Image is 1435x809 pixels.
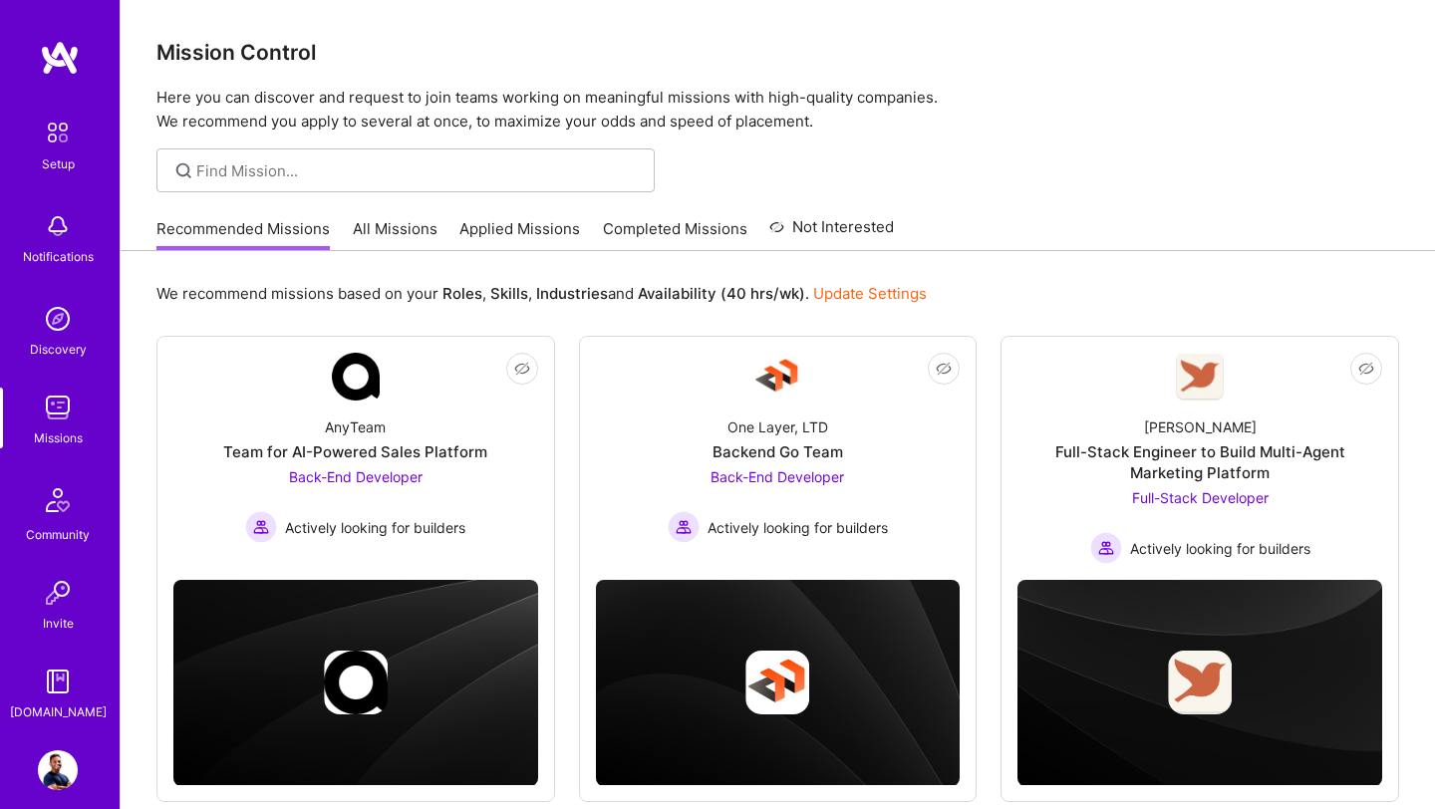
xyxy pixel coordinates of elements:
[514,361,530,377] i: icon EyeClosed
[156,283,927,304] p: We recommend missions based on your , , and .
[43,613,74,634] div: Invite
[1017,580,1382,786] img: cover
[490,284,528,303] b: Skills
[596,353,961,561] a: Company LogoOne Layer, LTDBackend Go TeamBack-End Developer Actively looking for buildersActively...
[442,284,482,303] b: Roles
[459,218,580,251] a: Applied Missions
[1017,441,1382,483] div: Full-Stack Engineer to Build Multi-Agent Marketing Platform
[713,441,843,462] div: Backend Go Team
[596,580,961,786] img: cover
[1144,416,1257,437] div: [PERSON_NAME]
[156,40,1399,65] h3: Mission Control
[325,416,386,437] div: AnyTeam
[30,339,87,360] div: Discovery
[769,215,894,251] a: Not Interested
[1017,353,1382,564] a: Company Logo[PERSON_NAME]Full-Stack Engineer to Build Multi-Agent Marketing PlatformFull-Stack De...
[668,511,700,543] img: Actively looking for builders
[38,750,78,790] img: User Avatar
[26,524,90,545] div: Community
[34,427,83,448] div: Missions
[708,517,888,538] span: Actively looking for builders
[10,701,107,722] div: [DOMAIN_NAME]
[37,112,79,153] img: setup
[1358,361,1374,377] i: icon EyeClosed
[38,662,78,701] img: guide book
[38,573,78,613] img: Invite
[173,580,538,786] img: cover
[353,218,437,251] a: All Missions
[753,353,801,401] img: Company Logo
[172,159,195,182] i: icon SearchGrey
[42,153,75,174] div: Setup
[34,476,82,524] img: Community
[1090,532,1122,564] img: Actively looking for builders
[23,246,94,267] div: Notifications
[38,388,78,427] img: teamwork
[1132,489,1269,506] span: Full-Stack Developer
[603,218,747,251] a: Completed Missions
[38,206,78,246] img: bell
[536,284,608,303] b: Industries
[40,40,80,76] img: logo
[38,299,78,339] img: discovery
[936,361,952,377] i: icon EyeClosed
[711,468,844,485] span: Back-End Developer
[1176,354,1224,401] img: Company Logo
[638,284,805,303] b: Availability (40 hrs/wk)
[332,353,380,401] img: Company Logo
[289,468,423,485] span: Back-End Developer
[813,284,927,303] a: Update Settings
[173,353,538,561] a: Company LogoAnyTeamTeam for AI-Powered Sales PlatformBack-End Developer Actively looking for buil...
[156,218,330,251] a: Recommended Missions
[1168,651,1232,714] img: Company logo
[223,441,487,462] div: Team for AI-Powered Sales Platform
[245,511,277,543] img: Actively looking for builders
[33,750,83,790] a: User Avatar
[745,651,809,714] img: Company logo
[1130,538,1310,559] span: Actively looking for builders
[727,416,828,437] div: One Layer, LTD
[196,160,640,181] input: Find Mission...
[324,651,388,714] img: Company logo
[285,517,465,538] span: Actively looking for builders
[156,86,1399,134] p: Here you can discover and request to join teams working on meaningful missions with high-quality ...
